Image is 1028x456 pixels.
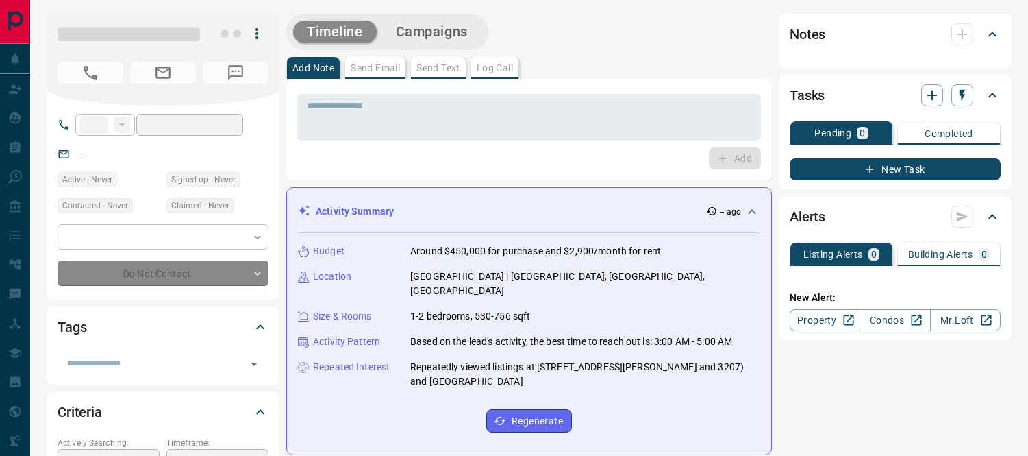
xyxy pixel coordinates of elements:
[790,23,825,45] h2: Notes
[293,21,377,43] button: Timeline
[410,335,732,349] p: Based on the lead's activity, the best time to reach out is: 3:00 AM - 5:00 AM
[313,244,344,259] p: Budget
[313,269,351,284] p: Location
[860,309,930,331] a: Condos
[166,437,268,449] p: Timeframe:
[171,199,229,213] span: Claimed - Never
[58,311,268,344] div: Tags
[58,396,268,429] div: Criteria
[981,250,987,259] p: 0
[410,269,760,298] p: [GEOGRAPHIC_DATA] | [GEOGRAPHIC_DATA], [GEOGRAPHIC_DATA], [GEOGRAPHIC_DATA]
[58,62,123,84] span: No Number
[316,204,394,219] p: Activity Summary
[410,360,760,389] p: Repeatedly viewed listings at [STREET_ADDRESS][PERSON_NAME] and 3207) and [GEOGRAPHIC_DATA]
[410,309,530,324] p: 1-2 bedrooms, 530-756 sqft
[925,129,973,139] p: Completed
[58,261,268,286] div: Do Not Contact
[313,360,390,374] p: Repeated Interest
[203,62,268,84] span: No Number
[860,128,865,138] p: 0
[245,355,264,374] button: Open
[58,437,160,449] p: Actively Searching:
[62,199,128,213] span: Contacted - Never
[814,128,851,138] p: Pending
[79,148,85,159] a: --
[790,84,825,106] h2: Tasks
[486,409,572,433] button: Regenerate
[382,21,481,43] button: Campaigns
[298,199,760,224] div: Activity Summary-- ago
[790,200,1001,233] div: Alerts
[720,206,741,218] p: -- ago
[58,401,102,423] h2: Criteria
[908,250,973,259] p: Building Alerts
[58,316,86,338] h2: Tags
[790,79,1001,112] div: Tasks
[62,173,112,187] span: Active - Never
[313,335,380,349] p: Activity Pattern
[410,244,661,259] p: Around $450,000 for purchase and $2,900/month for rent
[790,18,1001,51] div: Notes
[930,309,1001,331] a: Mr.Loft
[790,158,1001,180] button: New Task
[171,173,236,187] span: Signed up - Never
[790,206,825,228] h2: Alerts
[871,250,877,259] p: 0
[292,63,334,73] p: Add Note
[790,309,860,331] a: Property
[790,291,1001,305] p: New Alert:
[130,62,196,84] span: No Email
[313,309,372,324] p: Size & Rooms
[803,250,863,259] p: Listing Alerts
